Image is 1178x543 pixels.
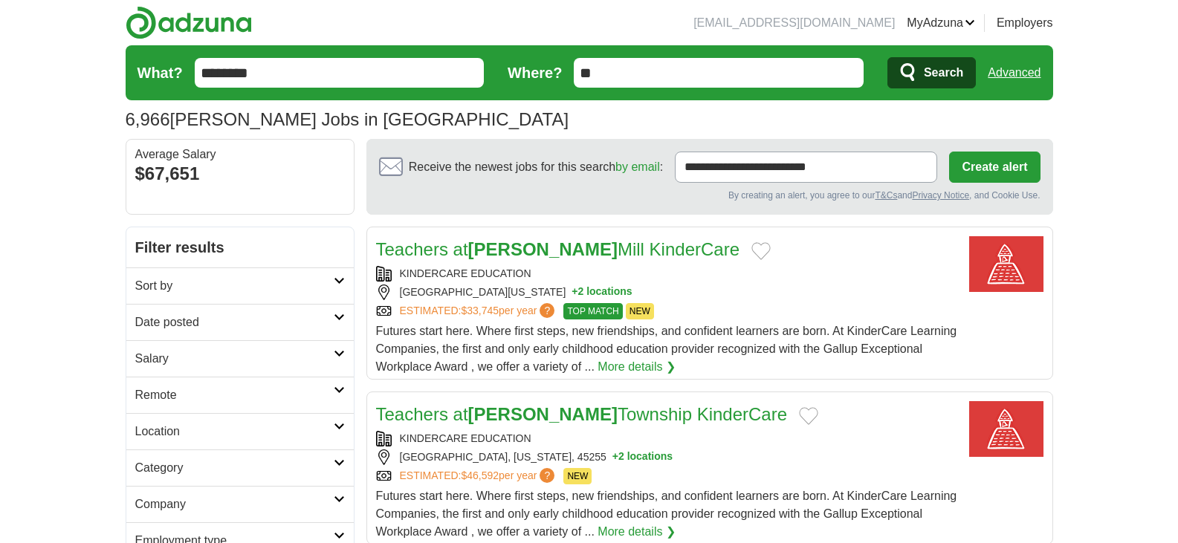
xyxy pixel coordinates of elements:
[626,303,654,319] span: NEW
[400,267,531,279] a: KINDERCARE EDUCATION
[376,404,788,424] a: Teachers at[PERSON_NAME]Township KinderCare
[135,277,334,295] h2: Sort by
[751,242,771,260] button: Add to favorite jobs
[135,350,334,368] h2: Salary
[875,190,897,201] a: T&Cs
[969,236,1043,292] img: KinderCare Education logo
[135,423,334,440] h2: Location
[400,432,531,444] a: KINDERCARE EDUCATION
[376,490,957,538] span: Futures start here. Where first steps, new friendships, and confident learners are born. At Kinde...
[135,149,345,160] div: Average Salary
[379,189,1041,202] div: By creating an alert, you agree to our and , and Cookie Use.
[612,449,673,465] button: +2 locations
[988,58,1041,88] a: Advanced
[508,62,562,84] label: Where?
[126,413,354,449] a: Location
[612,449,618,465] span: +
[126,486,354,522] a: Company
[126,304,354,340] a: Date posted
[572,284,577,300] span: +
[887,57,976,88] button: Search
[376,284,957,300] div: [GEOGRAPHIC_DATA][US_STATE]
[126,109,569,129] h1: [PERSON_NAME] Jobs in [GEOGRAPHIC_DATA]
[135,495,334,513] h2: Company
[126,227,354,267] h2: Filter results
[468,404,618,424] strong: [PERSON_NAME]
[376,239,740,259] a: Teachers at[PERSON_NAME]Mill KinderCare
[997,14,1053,32] a: Employers
[135,160,345,187] div: $67,651
[572,284,632,300] button: +2 locations
[135,386,334,404] h2: Remote
[126,449,354,486] a: Category
[137,62,183,84] label: What?
[598,358,676,376] a: More details ❯
[912,190,969,201] a: Privacy Notice
[409,158,663,176] span: Receive the newest jobs for this search :
[693,14,895,32] li: [EMAIL_ADDRESS][DOMAIN_NAME]
[907,14,975,32] a: MyAdzuna
[563,303,622,319] span: TOP MATCH
[924,58,963,88] span: Search
[598,523,676,541] a: More details ❯
[126,106,170,133] span: 6,966
[126,6,252,39] img: Adzuna logo
[400,303,558,319] a: ESTIMATED:$33,745per year?
[461,305,499,316] span: $33,745
[540,303,554,318] span: ?
[400,468,558,484] a: ESTIMATED:$46,592per year?
[540,468,554,483] span: ?
[563,468,592,484] span: NEW
[949,152,1040,183] button: Create alert
[461,469,499,481] span: $46,592
[799,407,818,425] button: Add to favorite jobs
[126,377,354,413] a: Remote
[135,459,334,477] h2: Category
[126,340,354,377] a: Salary
[468,239,618,259] strong: [PERSON_NAME]
[135,313,334,331] h2: Date posted
[376,325,957,373] span: Futures start here. Where first steps, new friendships, and confident learners are born. At Kinde...
[969,401,1043,457] img: KinderCare Education logo
[126,267,354,304] a: Sort by
[376,449,957,465] div: [GEOGRAPHIC_DATA], [US_STATE], 45255
[615,160,660,173] a: by email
